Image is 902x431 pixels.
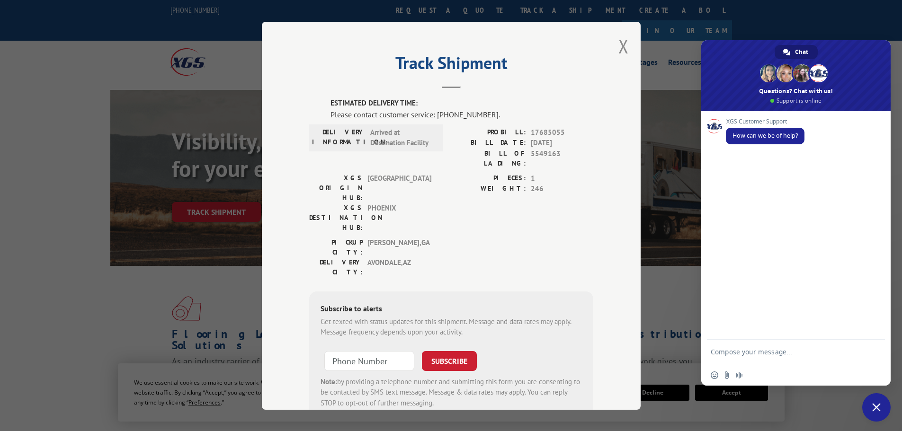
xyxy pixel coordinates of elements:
label: PROBILL: [451,127,526,138]
span: 5549163 [531,148,593,168]
label: BILL DATE: [451,138,526,149]
span: 17685055 [531,127,593,138]
label: DELIVERY CITY: [309,257,363,277]
span: XGS Customer Support [726,118,804,125]
span: [PERSON_NAME] , GA [367,237,431,257]
span: Audio message [735,371,743,379]
div: Get texted with status updates for this shipment. Message and data rates may apply. Message frequ... [321,316,582,337]
div: Close chat [862,393,891,422]
label: BILL OF LADING: [451,148,526,168]
label: WEIGHT: [451,184,526,194]
input: Phone Number [324,351,414,370]
div: Subscribe to alerts [321,302,582,316]
label: XGS DESTINATION HUB: [309,202,363,232]
div: Chat [775,45,818,59]
div: by providing a telephone number and submitting this form you are consenting to be contacted by SM... [321,376,582,408]
span: 246 [531,184,593,194]
label: PIECES: [451,173,526,184]
h2: Track Shipment [309,56,593,74]
strong: Note: [321,377,337,386]
label: DELIVERY INFORMATION: [312,127,366,148]
span: [GEOGRAPHIC_DATA] [367,173,431,202]
span: PHOENIX [367,202,431,232]
span: Chat [795,45,808,59]
button: SUBSCRIBE [422,351,477,370]
button: Close modal [618,34,629,59]
span: AVONDALE , AZ [367,257,431,277]
div: Please contact customer service: [PHONE_NUMBER]. [330,108,593,120]
textarea: Compose your message... [711,348,860,365]
span: How can we be of help? [732,132,798,140]
span: Send a file [723,371,731,379]
span: Insert an emoji [711,371,718,379]
span: Arrived at Destination Facility [370,127,434,148]
span: [DATE] [531,138,593,149]
label: PICKUP CITY: [309,237,363,257]
label: ESTIMATED DELIVERY TIME: [330,98,593,109]
span: 1 [531,173,593,184]
label: XGS ORIGIN HUB: [309,173,363,202]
